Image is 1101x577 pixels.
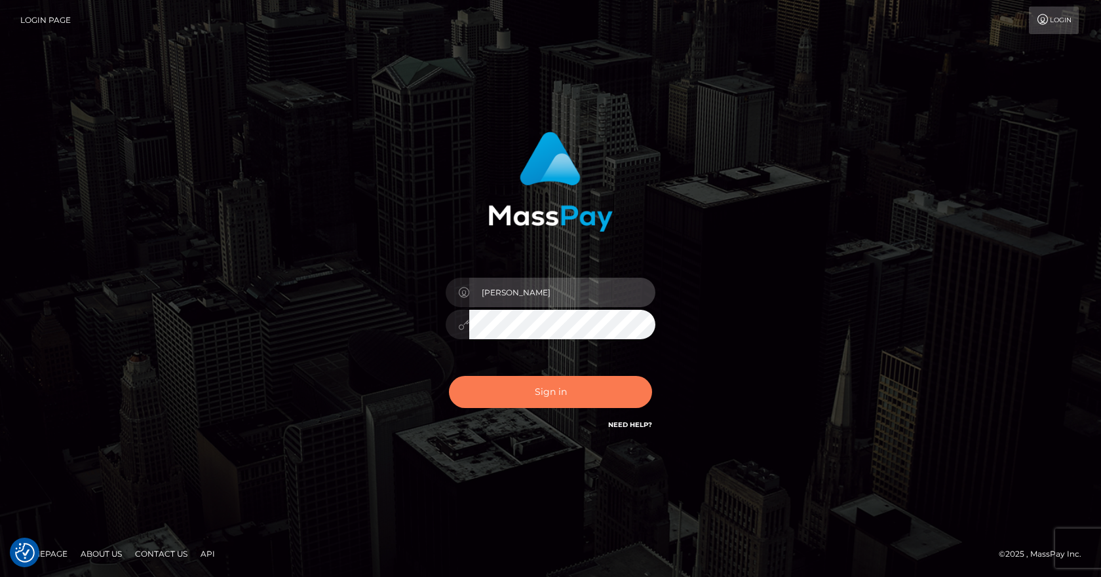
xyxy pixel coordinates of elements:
a: API [195,544,220,564]
a: Login [1029,7,1079,34]
a: Login Page [20,7,71,34]
img: Revisit consent button [15,543,35,563]
div: © 2025 , MassPay Inc. [999,547,1091,561]
img: MassPay Login [488,132,613,232]
a: Homepage [14,544,73,564]
a: Contact Us [130,544,193,564]
a: Need Help? [608,420,652,429]
button: Sign in [449,376,652,408]
a: About Us [75,544,127,564]
input: Username... [469,278,655,307]
button: Consent Preferences [15,543,35,563]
